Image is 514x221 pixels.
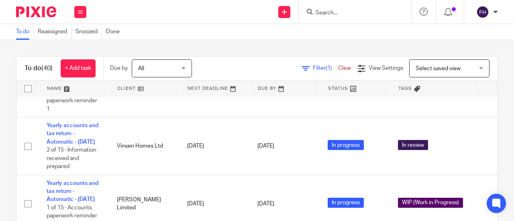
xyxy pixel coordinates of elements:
p: Due by [110,64,128,72]
input: Search [315,10,387,17]
span: All [138,66,144,71]
span: (1) [326,65,332,71]
a: Done [106,24,124,40]
td: [DATE] [179,118,249,175]
span: Tags [398,86,412,91]
span: In review [398,140,428,150]
a: Clear [338,65,351,71]
a: Snoozed [75,24,102,40]
span: [DATE] [257,201,274,207]
td: Vinsen Homes Ltd [109,118,179,175]
span: View Settings [369,65,403,71]
a: Yearly accounts and tax return - Automatic - [DATE] [47,180,98,203]
a: Yearly accounts and tax return - Automatic - [DATE] [47,123,98,145]
span: 2 of 15 · Information received and prepared [47,147,96,169]
h1: To do [24,64,53,73]
span: WIP (Work in Progress) [398,198,463,208]
span: (40) [41,65,53,71]
img: Pixie [16,6,56,17]
span: In progress [328,198,364,208]
span: 1 of 15 · Accounts paperwork reminder 1 [47,90,97,112]
a: Reassigned [38,24,71,40]
a: + Add task [61,59,96,77]
span: Select saved view [416,66,461,71]
span: [DATE] [257,143,274,149]
span: In progress [328,140,364,150]
a: To do [16,24,34,40]
span: Filter [313,65,338,71]
img: svg%3E [476,6,489,18]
